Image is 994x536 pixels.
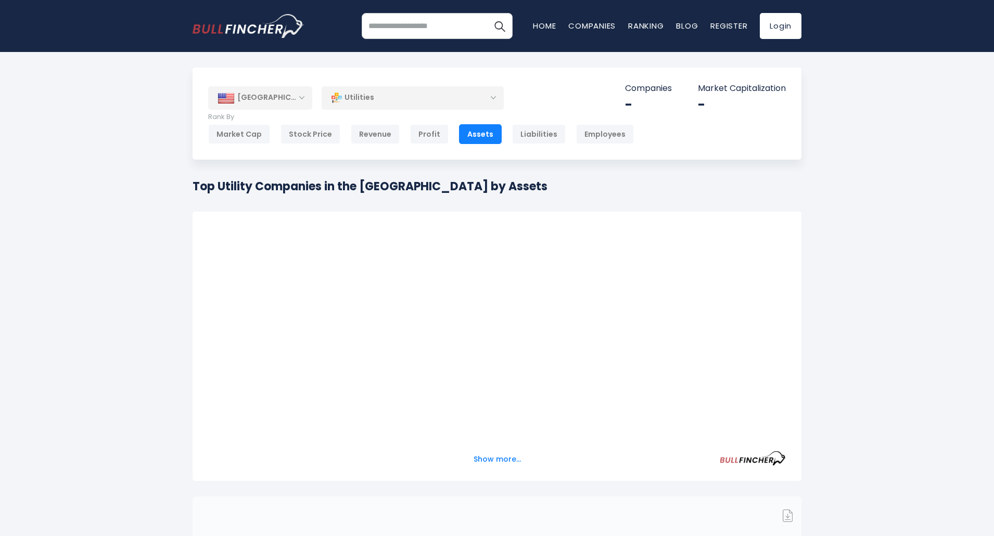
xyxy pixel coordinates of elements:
a: Ranking [628,20,664,31]
div: Assets [459,124,502,144]
button: Search [487,13,513,39]
div: Market Cap [208,124,270,144]
div: Utilities [322,86,504,110]
div: Employees [576,124,634,144]
a: Login [760,13,801,39]
a: Register [710,20,747,31]
a: Go to homepage [193,14,304,38]
div: - [625,97,672,113]
a: Companies [568,20,616,31]
div: Revenue [351,124,400,144]
div: - [698,97,786,113]
h1: Top Utility Companies in the [GEOGRAPHIC_DATA] by Assets [193,178,547,195]
a: Blog [676,20,698,31]
div: [GEOGRAPHIC_DATA] [208,86,312,109]
img: bullfincher logo [193,14,304,38]
div: Liabilities [512,124,566,144]
p: Rank By [208,113,634,122]
div: Stock Price [281,124,340,144]
div: Profit [410,124,449,144]
a: Home [533,20,556,31]
p: Market Capitalization [698,83,786,94]
p: Companies [625,83,672,94]
button: Show more... [467,451,527,468]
